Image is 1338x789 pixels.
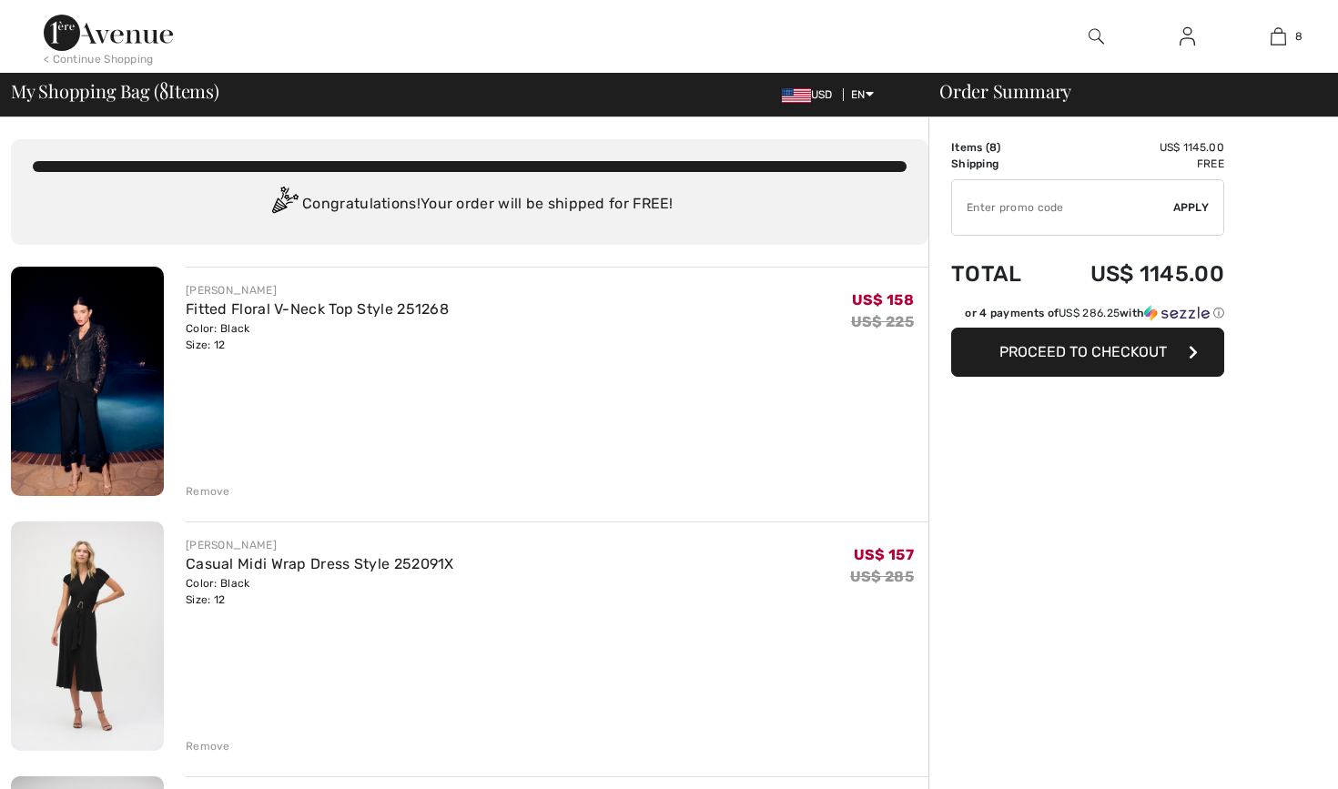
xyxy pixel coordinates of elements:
img: Fitted Floral V-Neck Top Style 251268 [11,267,164,496]
div: < Continue Shopping [44,51,154,67]
span: EN [851,88,874,101]
img: Sezzle [1144,305,1210,321]
div: [PERSON_NAME] [186,282,449,298]
span: US$ 286.25 [1059,307,1120,319]
span: Apply [1173,199,1210,216]
span: 8 [989,141,997,154]
s: US$ 285 [850,568,914,585]
div: Color: Black Size: 12 [186,320,449,353]
div: or 4 payments of with [965,305,1224,321]
span: Proceed to Checkout [999,343,1167,360]
s: US$ 225 [851,313,914,330]
img: My Info [1180,25,1195,47]
img: Casual Midi Wrap Dress Style 252091X [11,521,164,751]
input: Promo code [952,180,1173,235]
span: My Shopping Bag ( Items) [11,82,219,100]
img: My Bag [1271,25,1286,47]
span: US$ 157 [854,546,914,563]
img: search the website [1089,25,1104,47]
a: Sign In [1165,25,1210,48]
div: [PERSON_NAME] [186,537,454,553]
button: Proceed to Checkout [951,328,1224,377]
div: Remove [186,738,230,754]
span: US$ 158 [852,291,914,309]
span: USD [782,88,840,101]
td: Shipping [951,156,1045,172]
td: US$ 1145.00 [1045,243,1224,305]
div: Color: Black Size: 12 [186,575,454,608]
img: 1ère Avenue [44,15,173,51]
a: Fitted Floral V-Neck Top Style 251268 [186,300,449,318]
img: US Dollar [782,88,811,103]
img: Congratulation2.svg [266,187,302,223]
div: Remove [186,483,230,500]
div: Congratulations! Your order will be shipped for FREE! [33,187,907,223]
div: or 4 payments ofUS$ 286.25withSezzle Click to learn more about Sezzle [951,305,1224,328]
td: Total [951,243,1045,305]
span: 8 [159,77,168,101]
a: 8 [1233,25,1323,47]
a: Casual Midi Wrap Dress Style 252091X [186,555,454,572]
td: Items ( ) [951,139,1045,156]
span: 8 [1295,28,1303,45]
div: Order Summary [917,82,1327,100]
td: Free [1045,156,1224,172]
td: US$ 1145.00 [1045,139,1224,156]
